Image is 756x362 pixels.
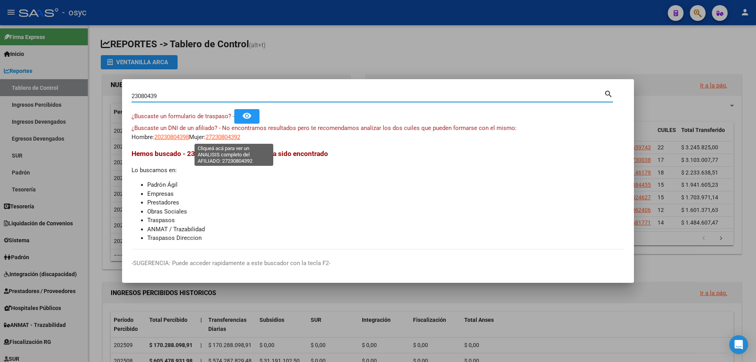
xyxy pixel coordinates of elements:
[132,124,517,132] span: ¿Buscaste un DNI de un afiliado? - No encontramos resultados pero te recomendamos analizar los do...
[154,134,189,141] span: 20230804398
[147,225,624,234] li: ANMAT / Trazabilidad
[729,335,748,354] div: Open Intercom Messenger
[147,207,624,216] li: Obras Sociales
[147,189,624,199] li: Empresas
[604,89,613,98] mat-icon: search
[132,259,624,268] p: -SUGERENCIA: Puede acceder rapidamente a este buscador con la tecla F2-
[147,198,624,207] li: Prestadores
[132,150,328,158] span: Hemos buscado - 23080439 - y el mismo no ha sido encontrado
[132,124,624,141] div: Hombre: Mujer:
[147,216,624,225] li: Traspasos
[132,113,234,120] span: ¿Buscaste un formulario de traspaso? -
[147,180,624,189] li: Padrón Ágil
[206,134,240,141] span: 27230804392
[132,149,624,243] div: Lo buscamos en:
[147,234,624,243] li: Traspasos Direccion
[242,111,252,121] mat-icon: remove_red_eye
